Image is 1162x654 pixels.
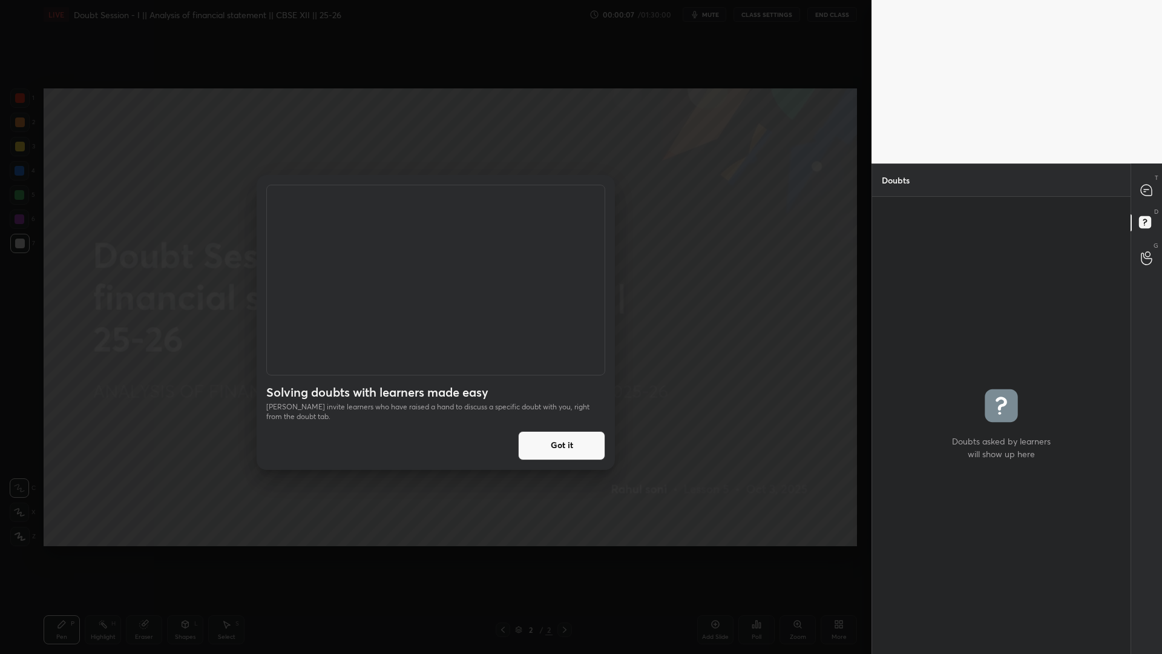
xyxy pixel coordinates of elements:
p: Doubts [872,164,919,196]
h4: Solving doubts with learners made easy [266,385,605,400]
p: D [1154,207,1158,216]
div: grid [872,197,1131,654]
button: Got it [518,431,605,460]
p: G [1154,241,1158,250]
p: T [1155,173,1158,182]
p: [PERSON_NAME] invite learners who have raised a hand to discuss a specific doubt with you, right ... [266,402,605,421]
